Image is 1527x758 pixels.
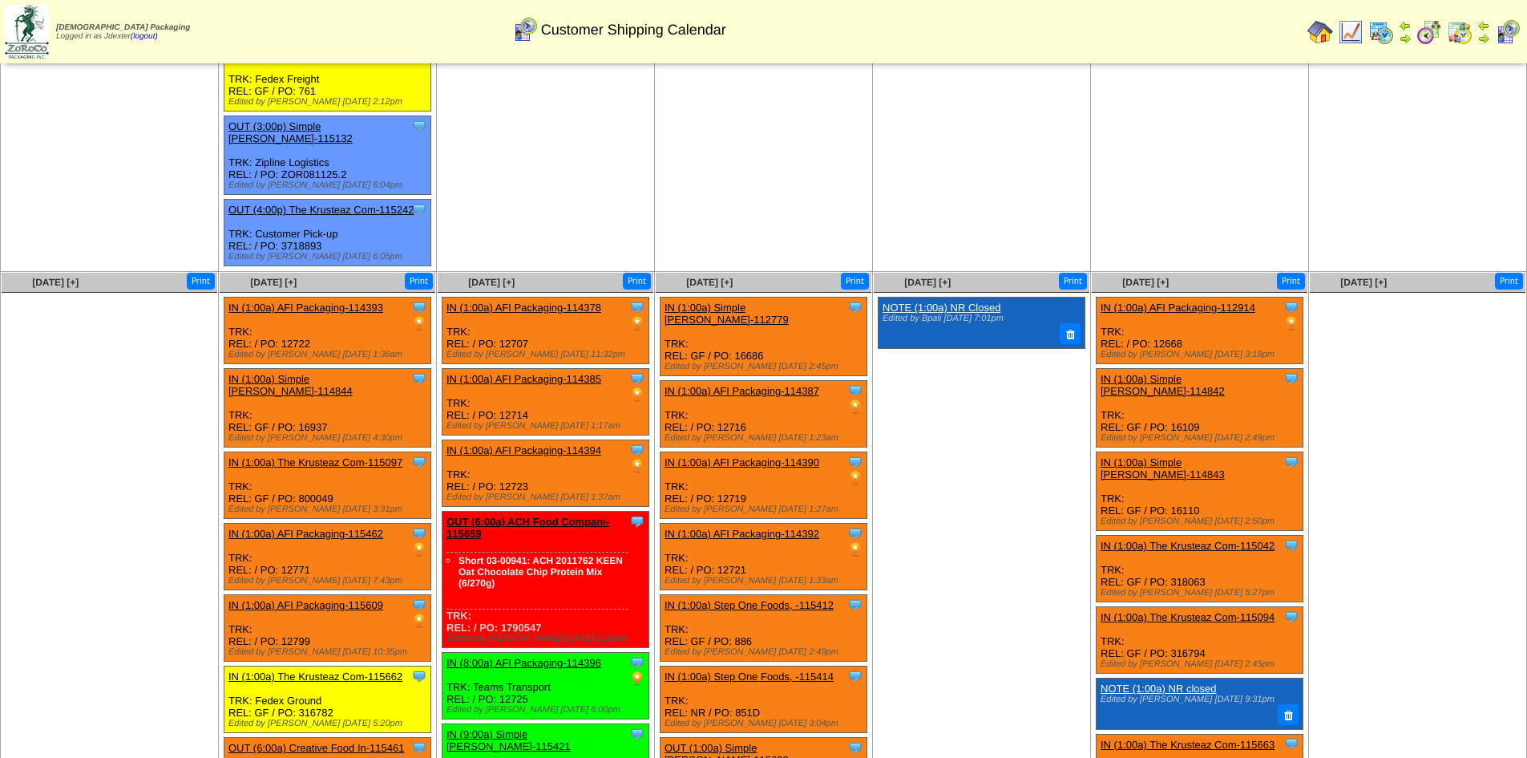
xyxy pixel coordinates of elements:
img: Tooltip [1283,736,1299,752]
div: TRK: REL: / PO: 12771 [224,524,431,590]
img: Tooltip [847,383,863,399]
img: Tooltip [629,726,645,742]
a: IN (1:00a) AFI Packaging-115462 [228,528,383,540]
img: PO [629,458,645,474]
a: OUT (6:00a) Creative Food In-115461 [228,742,404,754]
span: [DATE] [+] [686,277,733,288]
img: calendarprod.gif [1368,19,1394,45]
div: Edited by [PERSON_NAME] [DATE] 1:36am [228,350,430,359]
div: TRK: REL: GF / PO: 800049 [224,452,431,519]
img: PO [629,315,645,331]
a: IN (1:00a) AFI Packaging-114393 [228,302,383,314]
img: Tooltip [411,525,427,541]
div: Edited by [PERSON_NAME] [DATE] 2:50pm [1101,517,1303,526]
a: IN (1:00a) The Krusteaz Com-115042 [1101,540,1275,552]
a: IN (1:00a) AFI Packaging-114378 [446,302,601,314]
a: IN (9:00a) Simple [PERSON_NAME]-115421 [446,728,571,752]
img: Tooltip [847,668,863,684]
img: PO [411,541,427,557]
img: Tooltip [1283,609,1299,625]
a: IN (1:00a) Simple [PERSON_NAME]-114842 [1101,373,1225,397]
div: TRK: REL: NR / PO: 851D [660,667,867,733]
img: calendarcustomer.gif [512,17,538,43]
div: Edited by Bpali [DATE] 7:01pm [883,314,1077,323]
div: Edited by [PERSON_NAME] [DATE] 2:49pm [1101,433,1303,443]
a: IN (1:00a) The Krusteaz Com-115094 [1101,611,1275,623]
div: TRK: Fedex Freight REL: GF / PO: 761 [224,45,431,111]
img: Tooltip [629,442,645,458]
a: IN (1:00a) The Krusteaz Com-115662 [228,671,402,683]
img: Tooltip [847,454,863,470]
div: TRK: REL: / PO: 12723 [442,440,649,507]
span: [DEMOGRAPHIC_DATA] Packaging [56,23,190,32]
a: IN (1:00a) The Krusteaz Com-115663 [1101,739,1275,751]
button: Print [405,273,433,290]
span: Logged in as Jdexter [56,23,190,41]
div: TRK: REL: / PO: 12719 [660,452,867,519]
img: PO [411,315,427,331]
img: Tooltip [411,201,427,217]
div: TRK: Teams Transport REL: / PO: 12725 [442,653,649,719]
div: Edited by [PERSON_NAME] [DATE] 11:32pm [446,350,648,359]
img: arrowright.gif [1399,32,1412,45]
button: Print [187,273,215,290]
div: TRK: REL: GF / PO: 318063 [1097,536,1303,602]
div: Edited by [PERSON_NAME] [DATE] 6:00pm [446,705,648,715]
div: Edited by [PERSON_NAME] [DATE] 3:19pm [1101,350,1303,359]
div: TRK: REL: / PO: 12721 [660,524,867,590]
a: IN (1:00a) AFI Packaging-112914 [1101,302,1255,314]
a: IN (1:00a) AFI Packaging-114385 [446,373,601,385]
span: [DATE] [+] [904,277,951,288]
span: Customer Shipping Calendar [541,22,726,39]
button: Print [1277,273,1305,290]
div: Edited by [PERSON_NAME] [DATE] 2:29pm [446,634,648,643]
span: [DATE] [+] [32,277,79,288]
img: Tooltip [411,740,427,756]
div: TRK: Customer Pick-up REL: / PO: 3718893 [224,200,431,266]
span: [DATE] [+] [250,277,297,288]
div: Edited by [PERSON_NAME] [DATE] 2:45pm [1101,659,1303,669]
img: Tooltip [629,513,645,529]
div: Edited by [PERSON_NAME] [DATE] 1:23am [665,433,867,443]
img: Tooltip [629,299,645,315]
img: Tooltip [1283,454,1299,470]
a: [DATE] [+] [1340,277,1387,288]
div: TRK: REL: GF / PO: 16686 [660,298,867,376]
a: IN (1:00a) Simple [PERSON_NAME]-114844 [228,373,353,397]
a: [DATE] [+] [468,277,515,288]
button: Delete Note [1060,323,1081,344]
div: TRK: REL: GF / PO: 16937 [224,369,431,448]
div: TRK: REL: GF / PO: 16109 [1097,369,1303,448]
img: Tooltip [847,525,863,541]
button: Print [623,273,651,290]
img: calendarblend.gif [1416,19,1442,45]
button: Print [1495,273,1523,290]
div: TRK: REL: / PO: 12707 [442,298,649,364]
img: Tooltip [629,655,645,671]
div: Edited by [PERSON_NAME] [DATE] 3:31pm [228,505,430,514]
div: Edited by [PERSON_NAME] [DATE] 5:20pm [228,719,430,728]
div: Edited by [PERSON_NAME] [DATE] 2:49pm [665,647,867,657]
div: Edited by [PERSON_NAME] [DATE] 5:27pm [1101,588,1303,598]
img: PO [847,470,863,486]
a: NOTE (1:00a) NR Closed [883,302,1000,314]
div: Edited by [PERSON_NAME] [DATE] 1:37am [446,492,648,502]
a: [DATE] [+] [1122,277,1169,288]
div: TRK: REL: / PO: 12714 [442,369,649,436]
div: Edited by [PERSON_NAME] [DATE] 6:04pm [228,180,430,190]
a: (logout) [131,32,158,41]
a: OUT (6:00a) ACH Food Compani-115659 [446,516,609,540]
a: IN (1:00a) AFI Packaging-114392 [665,528,819,540]
img: calendarcustomer.gif [1495,19,1521,45]
img: Tooltip [411,118,427,134]
img: Tooltip [847,299,863,315]
img: zoroco-logo-small.webp [5,5,49,59]
img: arrowright.gif [1477,32,1490,45]
img: Tooltip [1283,371,1299,387]
div: Edited by [PERSON_NAME] [DATE] 3:04pm [665,719,867,728]
a: IN (1:00a) AFI Packaging-114390 [665,456,819,468]
div: Edited by [PERSON_NAME] [DATE] 1:17am [446,421,648,431]
div: TRK: REL: / PO: 12668 [1097,298,1303,364]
